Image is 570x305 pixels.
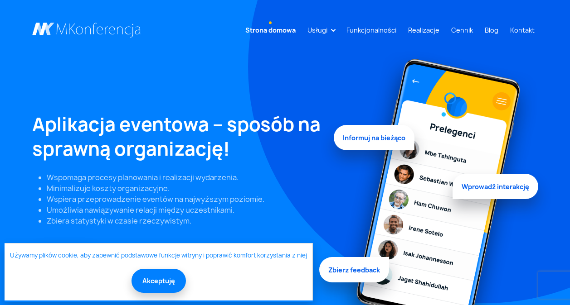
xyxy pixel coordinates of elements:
span: Wprowadź interakcję [453,176,538,201]
a: Funkcjonalności [343,22,400,38]
h1: Aplikacja eventowa – sposób na sprawną organizację! [32,112,323,161]
a: Usługi [304,22,331,38]
a: Cennik [448,22,477,38]
a: Blog [481,22,502,38]
li: Wspomaga procesy planowania i realizacji wydarzenia. [47,172,323,183]
a: Realizacje [404,22,443,38]
a: Kontakt [507,22,538,38]
li: Umożliwia nawiązywanie relacji między uczestnikami. [47,205,323,215]
a: Strona domowa [242,22,299,38]
span: Informuj na bieżąco [334,127,414,152]
a: Używamy plików cookie, aby zapewnić podstawowe funkcje witryny i poprawić komfort korzystania z niej [10,251,307,260]
li: Minimalizuje koszty organizacyjne. [47,183,323,194]
li: Wspiera przeprowadzenie eventów na najwyższym poziomie. [47,194,323,205]
span: Zbierz feedback [319,259,389,284]
button: Akceptuję [132,269,186,293]
li: Zbiera statystyki w czasie rzeczywistym. [47,215,323,226]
